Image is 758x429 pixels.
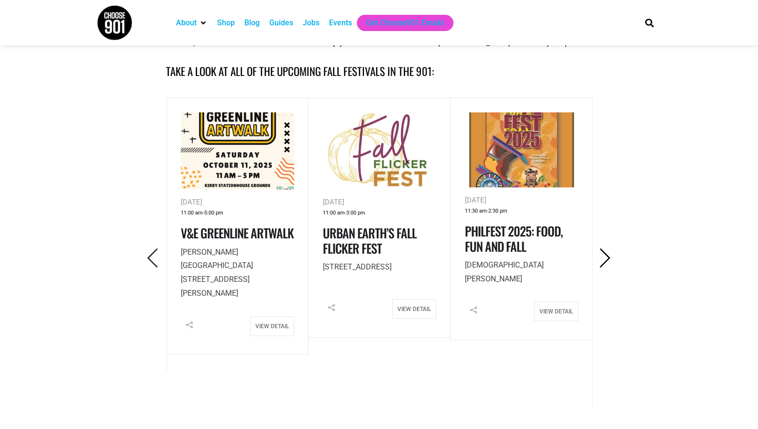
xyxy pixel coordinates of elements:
[181,224,294,242] a: V&E Greenline Artwalk
[592,247,618,270] button: Next
[171,15,628,31] nav: Main nav
[329,17,352,29] a: Events
[303,17,319,29] a: Jobs
[323,262,392,271] span: [STREET_ADDRESS]
[181,112,294,189] img: Poster for the V&E Greenline Artwalk on October 11, 2025, from 11 AM to 5 PM at Kirby Stationhous...
[465,301,482,319] i: Share
[346,208,365,218] span: 3:00 pm
[595,248,615,268] i: Next
[323,224,417,257] a: Urban Earth’s Fall Flicker Fest
[534,301,578,321] a: View Detail
[176,17,197,29] a: About
[465,206,578,216] div: -
[488,206,507,216] span: 2:30 pm
[166,63,592,80] h4: Take a look at all of the upcoming fall festivals in the 901:
[244,17,260,29] a: Blog
[181,198,202,206] span: [DATE]
[171,15,212,31] div: About
[204,208,223,218] span: 5:00 pm
[181,246,294,300] p: [STREET_ADDRESS][PERSON_NAME]
[217,17,235,29] a: Shop
[250,316,294,336] a: View Detail
[181,208,203,218] span: 11:00 am
[143,248,163,268] i: Previous
[269,17,293,29] a: Guides
[181,208,294,218] div: -
[465,260,544,283] span: [DEMOGRAPHIC_DATA][PERSON_NAME]
[181,247,253,270] span: [PERSON_NAME][GEOGRAPHIC_DATA]
[641,15,657,31] div: Search
[140,247,166,270] button: Previous
[366,17,444,29] a: Get Choose901 Emails
[465,206,487,216] span: 11:30 am
[323,299,340,316] i: Share
[465,196,486,204] span: [DATE]
[323,198,344,206] span: [DATE]
[181,316,198,333] i: Share
[323,208,436,218] div: -
[465,222,563,255] a: PhilFest 2025: Food, Fun and Fall
[392,299,436,319] a: View Detail
[323,208,345,218] span: 11:00 am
